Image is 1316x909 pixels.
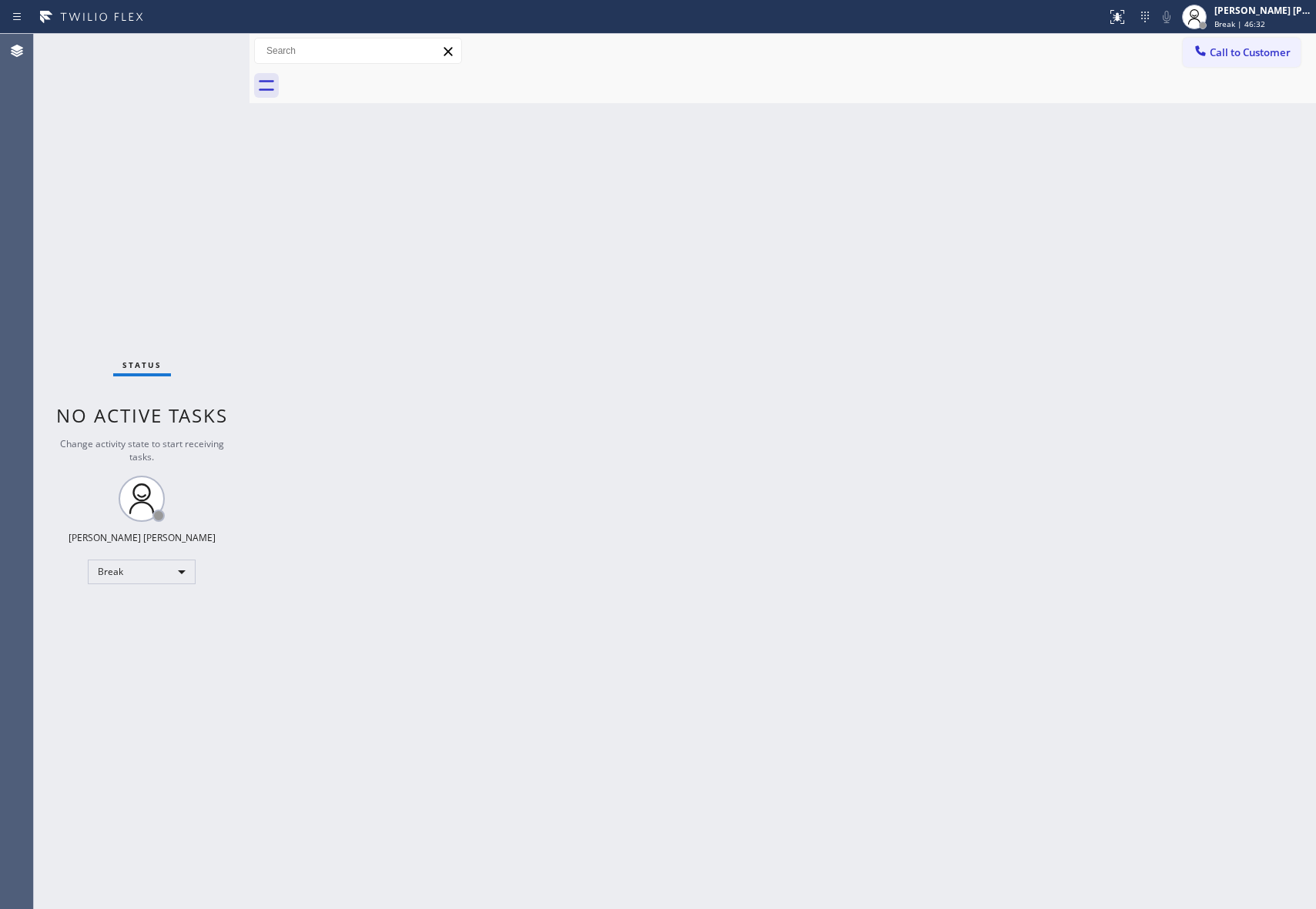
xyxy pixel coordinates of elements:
span: Status [122,359,162,370]
span: Break | 46:32 [1214,18,1265,29]
div: [PERSON_NAME] [PERSON_NAME] [1214,4,1311,17]
span: No active tasks [56,403,228,428]
span: Change activity state to start receiving tasks. [60,437,224,463]
button: Mute [1156,6,1177,28]
input: Search [255,38,461,63]
div: [PERSON_NAME] [PERSON_NAME] [69,531,216,544]
span: Call to Customer [1210,45,1291,59]
div: Break [88,560,196,584]
button: Call to Customer [1183,38,1301,67]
